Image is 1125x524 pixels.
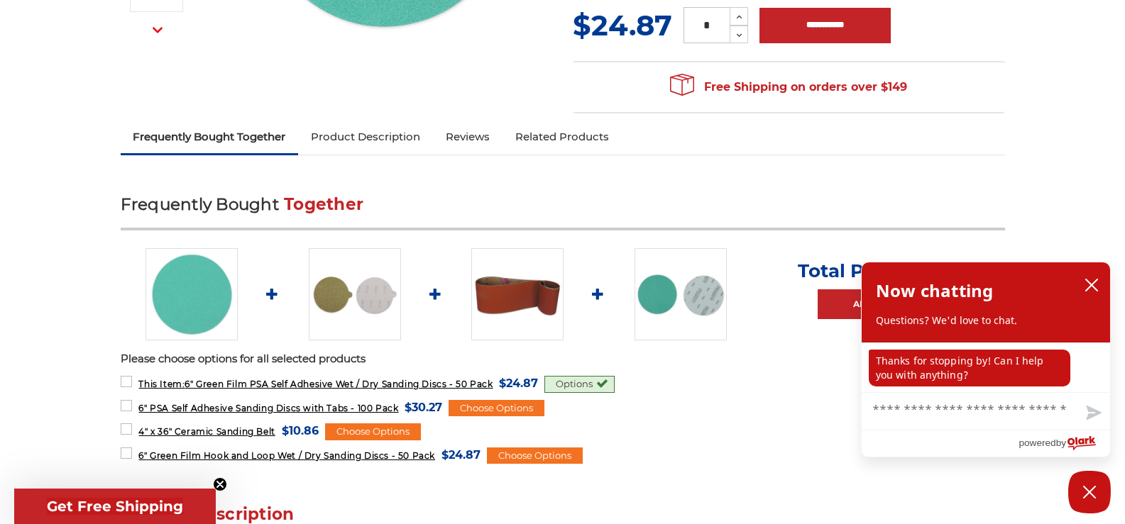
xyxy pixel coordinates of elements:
[499,374,538,393] span: $24.87
[818,289,949,319] a: Add to Cart
[121,121,299,152] a: Frequently Bought Together
[1019,434,1055,452] span: powered
[1056,434,1066,452] span: by
[544,376,615,393] div: Options
[1068,471,1111,513] button: Close Chatbox
[441,445,481,464] span: $24.87
[47,498,183,515] span: Get Free Shipping
[1019,430,1110,457] a: Powered by Olark
[1075,397,1110,430] button: Send message
[573,8,672,43] span: $24.87
[146,248,238,340] img: 6-inch 600-grit green film PSA disc with green polyester film backing for metal grinding and bare...
[876,313,1096,328] p: Questions? We'd love to chat.
[405,398,442,417] span: $30.27
[325,423,421,440] div: Choose Options
[138,403,398,413] span: 6" PSA Self Adhesive Sanding Discs with Tabs - 100 Pack
[862,342,1110,392] div: chat
[876,277,993,305] h2: Now chatting
[14,489,216,524] div: Get Free ShippingClose teaser
[213,477,227,491] button: Close teaser
[138,426,275,437] span: 4" x 36" Ceramic Sanding Belt
[433,121,503,152] a: Reviews
[141,15,175,45] button: Next
[487,447,583,464] div: Choose Options
[298,121,433,152] a: Product Description
[670,73,907,101] span: Free Shipping on orders over $149
[284,194,363,214] span: Together
[138,450,435,461] span: 6" Green Film Hook and Loop Wet / Dry Sanding Discs - 50 Pack
[449,400,544,417] div: Choose Options
[121,194,279,214] span: Frequently Bought
[121,351,1005,367] p: Please choose options for all selected products
[138,379,493,389] span: 6" Green Film PSA Self Adhesive Wet / Dry Sanding Discs - 50 Pack
[192,504,295,524] span: Description
[1080,274,1103,296] button: close chatbox
[503,121,622,152] a: Related Products
[904,260,970,282] span: $90.87
[138,379,185,389] strong: This Item:
[869,350,1070,386] p: Thanks for stopping by! Can I help you with anything?
[861,262,1111,457] div: olark chatbox
[798,260,970,282] p: Total Price:
[282,421,319,440] span: $10.86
